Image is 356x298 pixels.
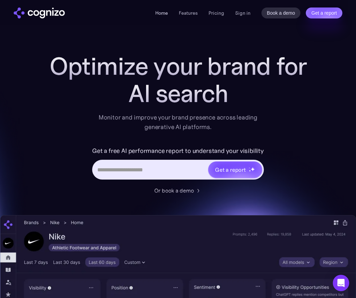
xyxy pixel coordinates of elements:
[251,167,255,171] img: star
[14,8,65,18] img: cognizo logo
[92,145,264,183] form: Hero URL Input Form
[306,8,342,18] a: Get a report
[154,186,194,195] div: Or book a demo
[92,145,264,156] label: Get a free AI performance report to understand your visibility
[249,167,250,168] img: star
[42,80,315,107] div: AI search
[249,170,251,172] img: star
[235,9,251,17] a: Sign in
[94,113,262,132] div: Monitor and improve your brand presence across leading generative AI platforms.
[154,186,202,195] a: Or book a demo
[42,53,315,80] h1: Optimize your brand for
[261,8,301,18] a: Book a demo
[215,166,246,174] div: Get a report
[179,10,198,16] a: Features
[209,10,224,16] a: Pricing
[208,161,263,179] a: Get a reportstarstarstar
[14,8,65,18] a: home
[155,10,168,16] a: Home
[333,275,349,291] div: Open Intercom Messenger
